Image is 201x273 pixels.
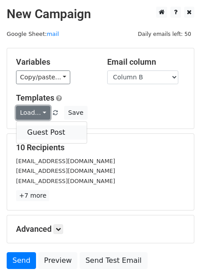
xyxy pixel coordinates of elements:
a: mail [47,31,59,37]
small: Google Sheet: [7,31,59,37]
button: Save [64,106,87,120]
h5: Advanced [16,224,185,234]
a: Guest Post [16,125,87,140]
h5: 10 Recipients [16,143,185,152]
a: Preview [38,252,77,269]
h5: Variables [16,57,94,67]
span: Daily emails left: 50 [135,29,194,39]
a: Daily emails left: 50 [135,31,194,37]
small: [EMAIL_ADDRESS][DOMAIN_NAME] [16,178,115,184]
h2: New Campaign [7,7,194,22]
a: Send Test Email [80,252,147,269]
a: Load... [16,106,50,120]
a: Copy/paste... [16,70,70,84]
a: Send [7,252,36,269]
h5: Email column [107,57,185,67]
small: [EMAIL_ADDRESS][DOMAIN_NAME] [16,158,115,164]
a: +7 more [16,190,49,201]
small: [EMAIL_ADDRESS][DOMAIN_NAME] [16,168,115,174]
a: Templates [16,93,54,102]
